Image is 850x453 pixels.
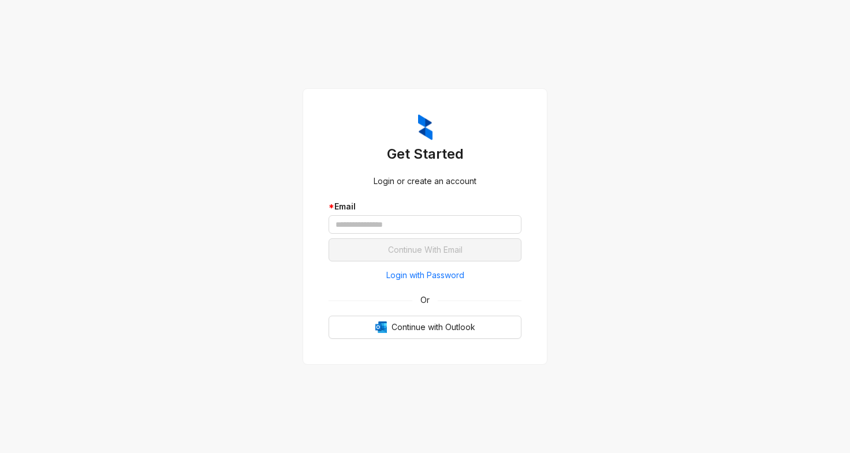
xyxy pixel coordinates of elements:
div: Login or create an account [329,175,521,188]
img: Outlook [375,321,387,333]
div: Email [329,200,521,213]
span: Continue with Outlook [392,321,475,334]
img: ZumaIcon [418,114,433,141]
span: Login with Password [386,269,464,282]
span: Or [412,294,438,306]
button: OutlookContinue with Outlook [329,316,521,339]
button: Login with Password [329,266,521,284]
button: Continue With Email [329,238,521,261]
h3: Get Started [329,145,521,163]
